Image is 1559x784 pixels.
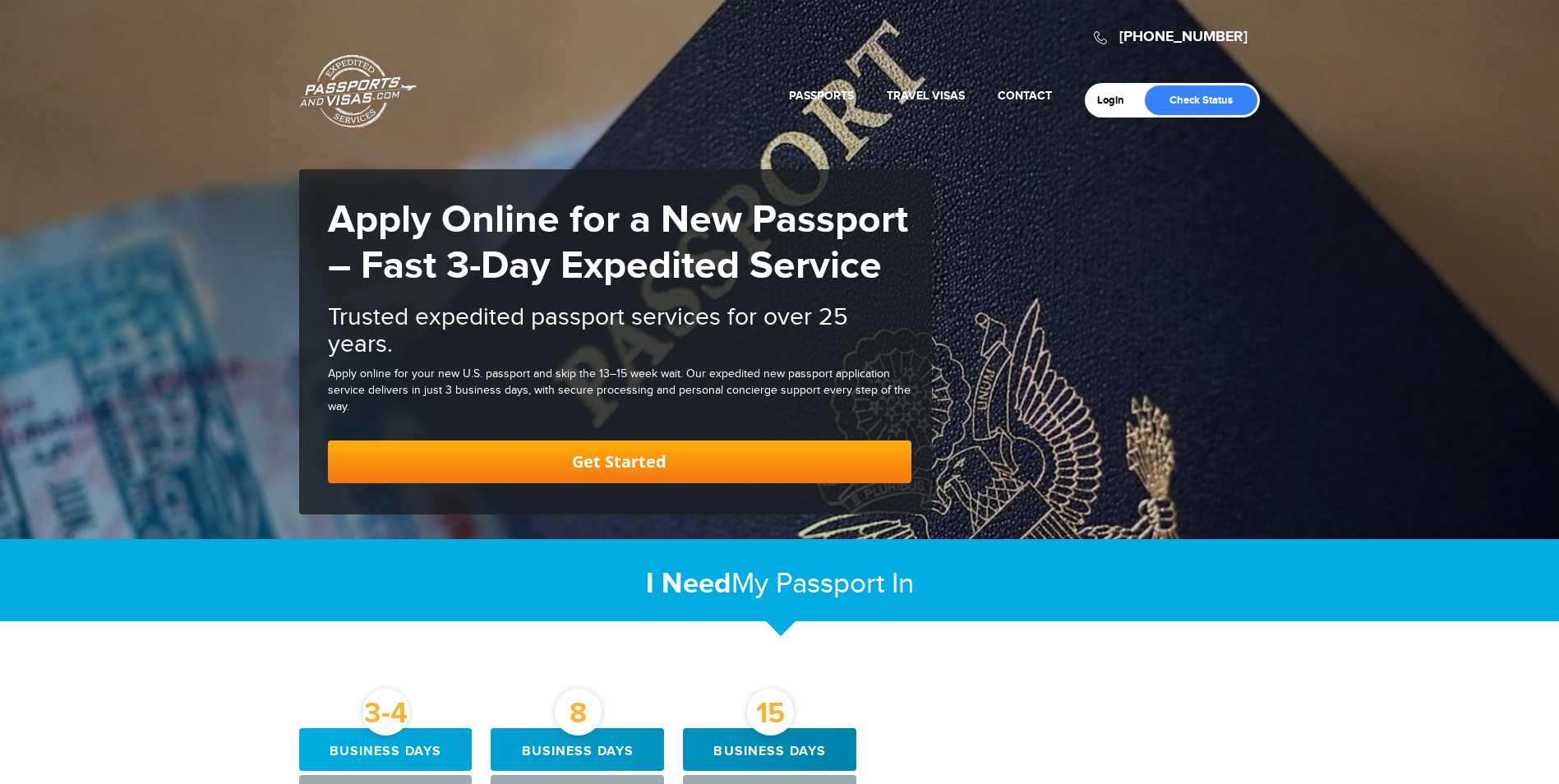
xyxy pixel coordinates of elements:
div: Business days [491,728,664,771]
h2: My [299,566,1261,602]
a: Login [1097,94,1136,107]
a: Contact [998,89,1052,103]
a: [PHONE_NUMBER] [1119,28,1248,46]
a: Check Status [1145,85,1257,115]
a: Travel Visas [887,89,965,103]
span: Passport In [776,567,914,601]
div: Business days [299,728,473,771]
div: 15 [747,689,794,736]
div: Business days [683,728,856,771]
strong: I Need [646,566,731,602]
strong: Apply Online for a New Passport – Fast 3-Day Expedited Service [328,196,908,290]
h2: Trusted expedited passport services for over 25 years. [328,304,911,358]
div: 8 [555,689,602,736]
a: Get Started [328,440,911,483]
div: Apply online for your new U.S. passport and skip the 13–15 week wait. Our expedited new passport ... [328,367,911,416]
a: Passports [789,89,854,103]
div: 3-4 [362,689,409,736]
a: Passports & [DOMAIN_NAME] [300,54,417,128]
